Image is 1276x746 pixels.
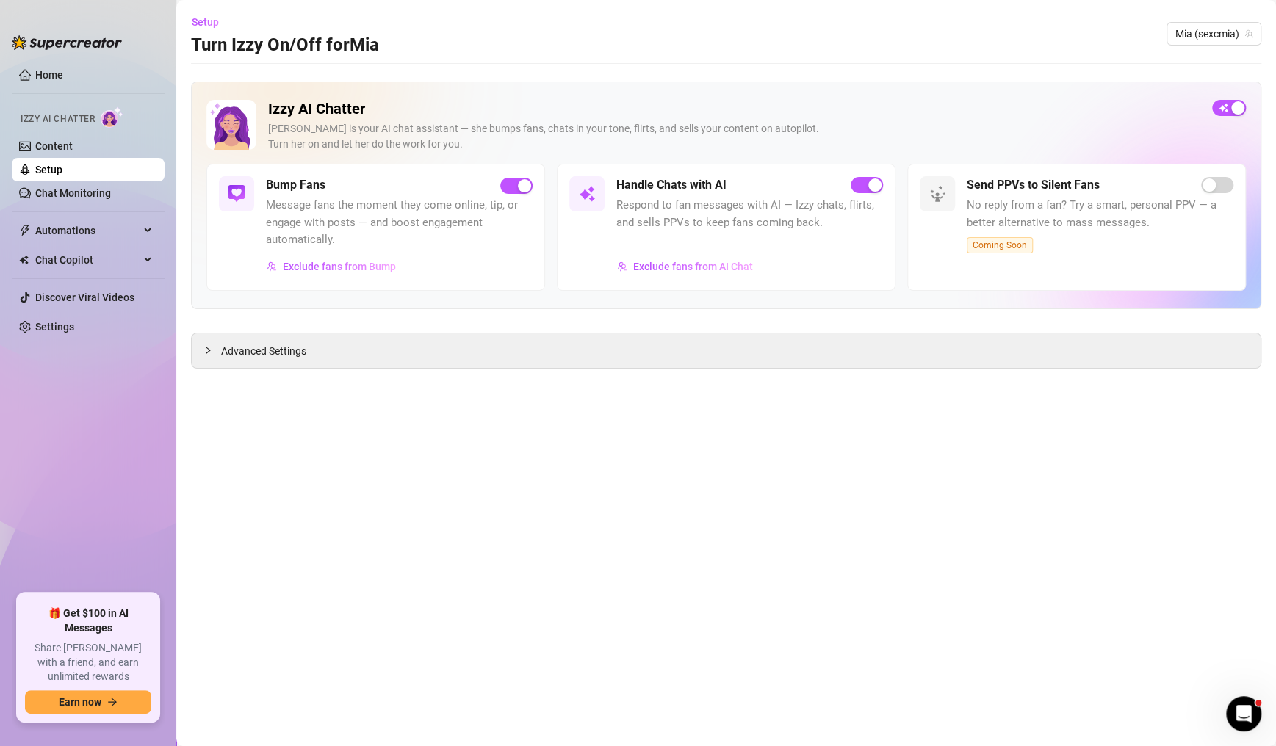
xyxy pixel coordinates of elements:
[1175,23,1252,45] span: Mia (sexcmia)
[203,346,212,355] span: collapsed
[203,342,221,358] div: collapsed
[101,106,123,128] img: AI Chatter
[228,185,245,203] img: svg%3e
[967,176,1100,194] h5: Send PPVs to Silent Fans
[267,261,277,272] img: svg%3e
[35,291,134,303] a: Discover Viral Videos
[266,197,533,249] span: Message fans the moment they come online, tip, or engage with posts — and boost engagement automa...
[266,255,397,278] button: Exclude fans from Bump
[206,100,256,150] img: Izzy AI Chatter
[192,16,219,28] span: Setup
[578,185,596,203] img: svg%3e
[268,121,1200,152] div: [PERSON_NAME] is your AI chat assistant — she bumps fans, chats in your tone, flirts, and sells y...
[21,112,95,126] span: Izzy AI Chatter
[191,34,379,57] h3: Turn Izzy On/Off for Mia
[266,176,325,194] h5: Bump Fans
[35,248,140,272] span: Chat Copilot
[1244,29,1253,38] span: team
[25,641,151,684] span: Share [PERSON_NAME] with a friend, and earn unlimited rewards
[191,10,231,34] button: Setup
[35,69,63,81] a: Home
[25,606,151,635] span: 🎁 Get $100 in AI Messages
[59,696,101,708] span: Earn now
[268,100,1200,118] h2: Izzy AI Chatter
[283,261,396,272] span: Exclude fans from Bump
[35,219,140,242] span: Automations
[25,690,151,714] button: Earn nowarrow-right
[19,225,31,236] span: thunderbolt
[929,185,946,203] img: svg%3e
[107,697,118,707] span: arrow-right
[35,187,111,199] a: Chat Monitoring
[617,261,627,272] img: svg%3e
[221,343,306,359] span: Advanced Settings
[967,237,1033,253] span: Coming Soon
[12,35,122,50] img: logo-BBDzfeDw.svg
[19,255,29,265] img: Chat Copilot
[616,255,754,278] button: Exclude fans from AI Chat
[616,197,883,231] span: Respond to fan messages with AI — Izzy chats, flirts, and sells PPVs to keep fans coming back.
[633,261,753,272] span: Exclude fans from AI Chat
[1226,696,1261,731] iframe: Intercom live chat
[616,176,727,194] h5: Handle Chats with AI
[35,140,73,152] a: Content
[35,321,74,333] a: Settings
[35,164,62,175] a: Setup
[967,197,1233,231] span: No reply from a fan? Try a smart, personal PPV — a better alternative to mass messages.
